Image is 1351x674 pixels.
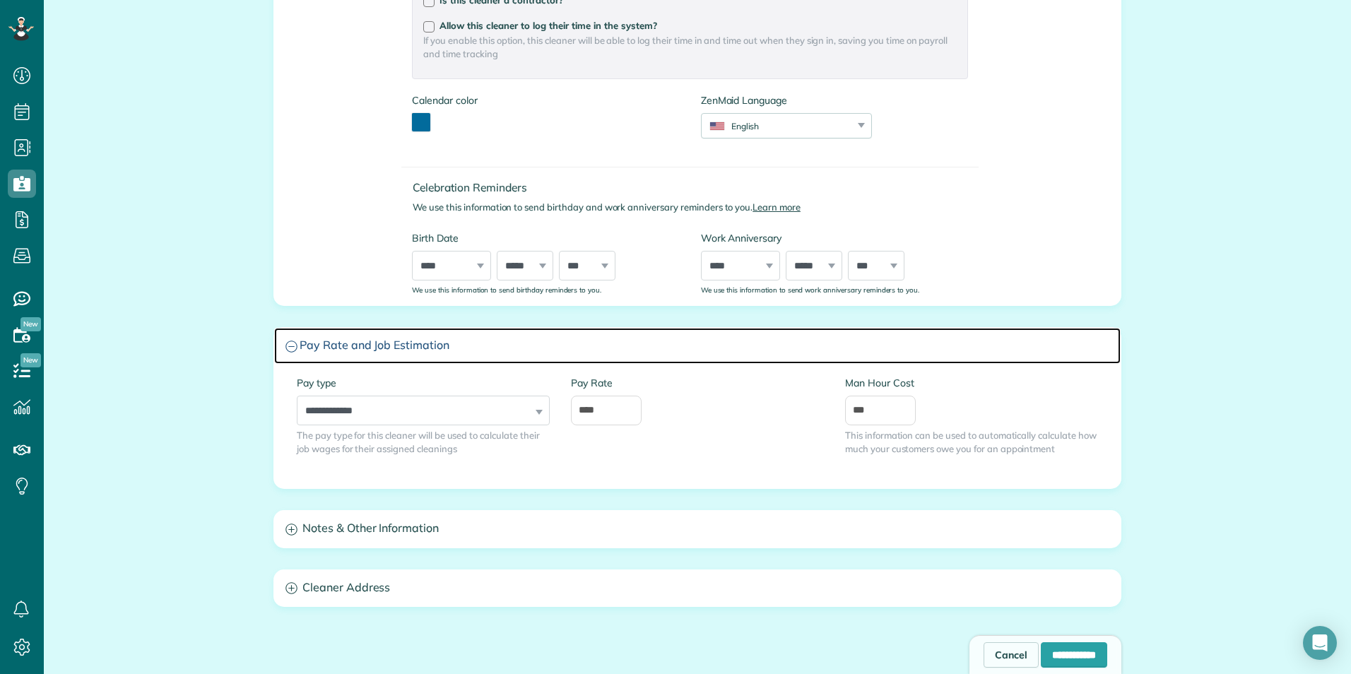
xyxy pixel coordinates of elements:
span: This information can be used to automatically calculate how much your customers owe you for an ap... [845,429,1098,456]
button: toggle color picker dialog [412,113,430,131]
sub: We use this information to send birthday reminders to you. [412,285,601,294]
label: Pay Rate [571,376,824,390]
label: Calendar color [412,93,477,107]
a: Learn more [753,201,801,213]
a: Cancel [984,642,1039,668]
sub: We use this information to send work anniversary reminders to you. [701,285,919,294]
span: New [20,353,41,367]
label: Work Anniversary [701,231,968,245]
label: Birth Date [412,231,679,245]
span: The pay type for this cleaner will be used to calculate their job wages for their assigned cleanings [297,429,550,456]
label: Pay type [297,376,550,390]
div: English [702,120,854,132]
div: Open Intercom Messenger [1303,626,1337,660]
label: Man Hour Cost [845,376,1098,390]
label: ZenMaid Language [701,93,872,107]
h4: Celebration Reminders [413,182,979,194]
span: Allow this cleaner to log their time in the system? [439,20,657,31]
a: Notes & Other Information [274,511,1121,547]
a: Pay Rate and Job Estimation [274,328,1121,364]
a: Cleaner Address [274,570,1121,606]
p: We use this information to send birthday and work anniversary reminders to you. [413,201,979,214]
span: New [20,317,41,331]
span: If you enable this option, this cleaner will be able to log their time in and time out when they ... [423,34,957,61]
